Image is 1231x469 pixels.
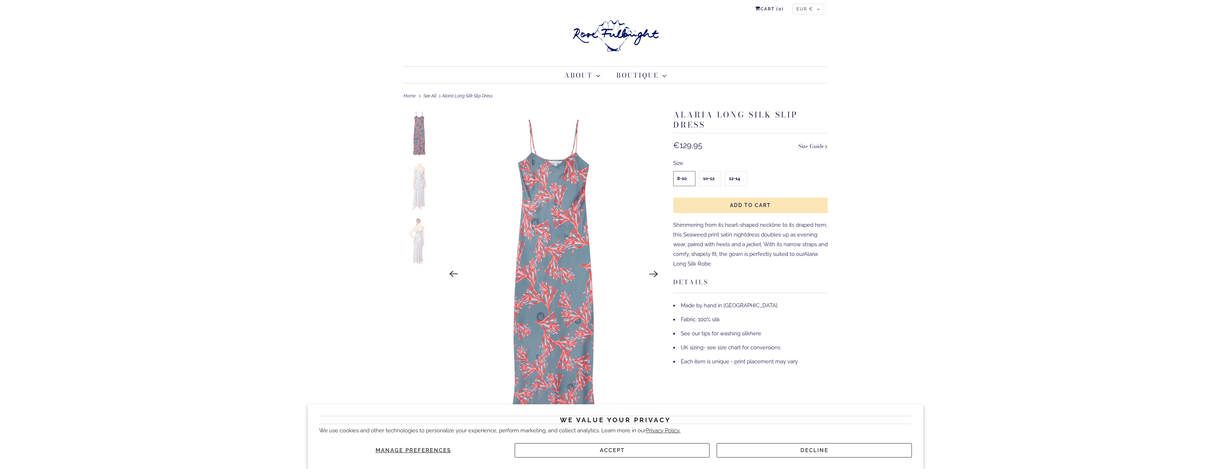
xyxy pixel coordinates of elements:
li: Made by hand in [GEOGRAPHIC_DATA] [673,299,828,313]
img: Alaria Long Silk Slip Dress [444,110,663,439]
button: Manage preferences [319,443,507,457]
a: here [750,330,761,337]
button: Add to Cart [673,198,828,213]
a: Privacy Policy. [646,427,680,434]
span: Add to Cart [730,202,771,208]
button: Decline [717,443,911,457]
a: See All [423,93,436,98]
h1: Alaria Long Silk Slip Dress [673,110,828,133]
span: Manage preferences [376,447,451,454]
img: Alaria Long Silk Slip Dress [404,217,435,265]
label: 10-12 [699,171,721,186]
li: Each item is unique - print placement may vary [673,355,828,369]
div: Alaria Long Silk Slip Dress [404,88,828,105]
a: Home [404,93,418,98]
p: We use cookies and other technologies to personalize your experience, perform marketing, and coll... [319,427,912,434]
p: Shimmering from its heart-shaped neckline to its draped hem, this Seaweed print satin nightdress ... [673,220,828,269]
a: About [564,70,601,80]
li: See our tips for washing silk [673,327,828,341]
span: 0 [778,6,782,12]
h2: We value your privacy [319,416,912,424]
button: Previous [446,266,461,282]
div: Size [673,158,828,168]
li: Fabric: 100% silk [673,313,828,327]
span: Home [404,93,415,98]
h3: Details [673,276,828,293]
a: Alaria Long Silk Robe [673,251,818,267]
label: 8-10 [674,171,695,186]
button: Accept [515,443,709,457]
button: EUR € [793,4,824,14]
a: Cart (0) [755,4,784,14]
a: Size Guide [798,141,828,151]
label: 12-14 [725,171,747,186]
span: €129,95 [673,141,702,150]
button: Next [646,266,662,282]
img: Alaria Long Silk Slip Dress [404,110,435,157]
span: UK sizing- see size chart for conversions [681,344,780,351]
a: Boutique [616,70,667,80]
img: Alaria Long Silk Slip Dress [404,164,435,211]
